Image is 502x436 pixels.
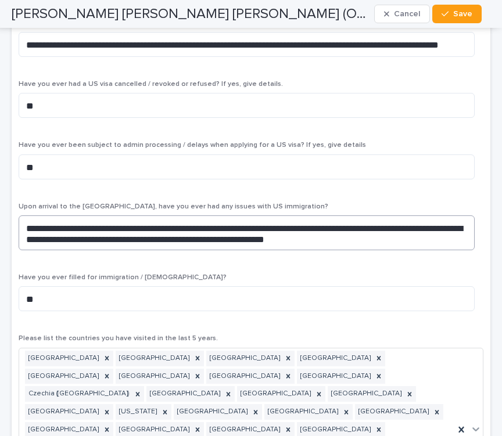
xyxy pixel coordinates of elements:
span: Save [453,10,472,18]
h2: [PERSON_NAME] [PERSON_NAME] [PERSON_NAME] (OHV#10280) [12,6,370,23]
div: [GEOGRAPHIC_DATA] [297,351,372,366]
span: Cancel [394,10,420,18]
div: [GEOGRAPHIC_DATA] [297,369,372,384]
div: [GEOGRAPHIC_DATA] [146,386,222,402]
div: [GEOGRAPHIC_DATA] [174,404,249,420]
div: [GEOGRAPHIC_DATA] [355,404,431,420]
div: [GEOGRAPHIC_DATA] [264,404,340,420]
div: [US_STATE] [116,404,159,420]
div: [GEOGRAPHIC_DATA] [25,369,101,384]
button: Save [432,5,482,23]
button: Cancel [374,5,430,23]
div: [GEOGRAPHIC_DATA] [25,351,101,366]
span: Have you ever filled for immigration / [DEMOGRAPHIC_DATA]? [19,274,227,281]
span: Have you ever been subject to admin processing / delays when applying for a US visa? If yes, give... [19,142,366,149]
span: Upon arrival to the [GEOGRAPHIC_DATA], have you ever had any issues with US immigration? [19,203,328,210]
div: Czechia ([GEOGRAPHIC_DATA]) [25,386,131,402]
div: [GEOGRAPHIC_DATA] [206,369,282,384]
div: [GEOGRAPHIC_DATA] [328,386,403,402]
div: [GEOGRAPHIC_DATA] [25,404,101,420]
span: Please list the countries you have visited in the last 5 years. [19,335,218,342]
span: Have you ever had a US visa cancelled / revoked or refused? If yes, give details. [19,81,283,88]
div: [GEOGRAPHIC_DATA] [116,351,191,366]
div: [GEOGRAPHIC_DATA] [206,351,282,366]
div: [GEOGRAPHIC_DATA] [237,386,313,402]
div: [GEOGRAPHIC_DATA] [116,369,191,384]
